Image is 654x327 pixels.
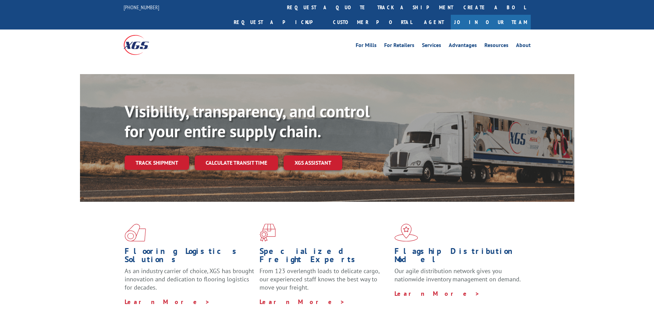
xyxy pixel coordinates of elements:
a: For Mills [356,43,377,50]
h1: Flooring Logistics Solutions [125,247,254,267]
h1: Flagship Distribution Model [394,247,524,267]
img: xgs-icon-focused-on-flooring-red [260,224,276,242]
img: xgs-icon-total-supply-chain-intelligence-red [125,224,146,242]
a: Services [422,43,441,50]
a: Join Our Team [451,15,531,30]
img: xgs-icon-flagship-distribution-model-red [394,224,418,242]
span: Our agile distribution network gives you nationwide inventory management on demand. [394,267,521,283]
a: Learn More > [260,298,345,306]
span: As an industry carrier of choice, XGS has brought innovation and dedication to flooring logistics... [125,267,254,291]
h1: Specialized Freight Experts [260,247,389,267]
a: Track shipment [125,155,189,170]
a: Customer Portal [328,15,417,30]
a: XGS ASSISTANT [284,155,342,170]
b: Visibility, transparency, and control for your entire supply chain. [125,101,370,142]
a: Learn More > [394,290,480,297]
a: Calculate transit time [195,155,278,170]
p: From 123 overlength loads to delicate cargo, our experienced staff knows the best way to move you... [260,267,389,297]
a: Advantages [449,43,477,50]
a: Learn More > [125,298,210,306]
a: Resources [484,43,508,50]
a: For Retailers [384,43,414,50]
a: Request a pickup [229,15,328,30]
a: About [516,43,531,50]
a: [PHONE_NUMBER] [124,4,159,11]
a: Agent [417,15,451,30]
